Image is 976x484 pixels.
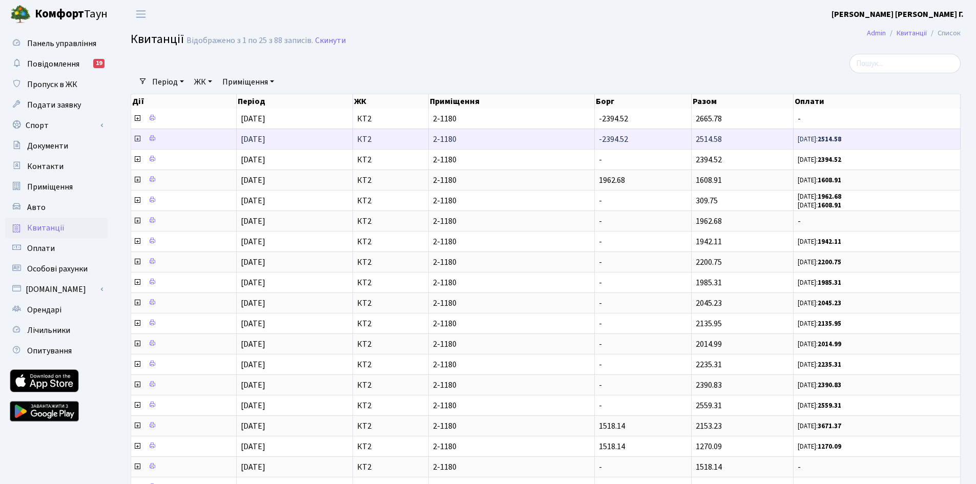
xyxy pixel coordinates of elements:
[599,380,602,391] span: -
[241,113,265,124] span: [DATE]
[794,94,961,109] th: Оплати
[131,94,237,109] th: Дії
[357,258,424,266] span: КТ2
[798,401,841,410] small: [DATE]:
[595,94,692,109] th: Борг
[433,279,590,287] span: 2-1180
[5,218,108,238] a: Квитанції
[696,359,722,370] span: 2235.31
[818,442,841,451] b: 1270.09
[927,28,961,39] li: Список
[696,420,722,432] span: 2153.23
[241,441,265,452] span: [DATE]
[818,192,841,201] b: 1962.68
[93,59,105,68] div: 19
[5,197,108,218] a: Авто
[818,258,841,267] b: 2200.75
[798,319,841,328] small: [DATE]:
[5,341,108,361] a: Опитування
[27,140,68,152] span: Документи
[27,181,73,193] span: Приміщення
[5,95,108,115] a: Подати заявку
[818,176,841,185] b: 1608.91
[433,115,590,123] span: 2-1180
[818,135,841,144] b: 2514.58
[696,380,722,391] span: 2390.83
[696,298,722,309] span: 2045.23
[357,217,424,225] span: КТ2
[433,320,590,328] span: 2-1180
[696,441,722,452] span: 1270.09
[357,238,424,246] span: КТ2
[696,134,722,145] span: 2514.58
[5,300,108,320] a: Орендарі
[241,195,265,206] span: [DATE]
[357,463,424,471] span: КТ2
[599,277,602,288] span: -
[27,99,81,111] span: Подати заявку
[852,23,976,44] nav: breadcrumb
[696,113,722,124] span: 2665.78
[696,318,722,329] span: 2135.95
[237,94,353,109] th: Період
[357,361,424,369] span: КТ2
[241,257,265,268] span: [DATE]
[798,192,841,201] small: [DATE]:
[867,28,886,38] a: Admin
[818,340,841,349] b: 2014.99
[798,299,841,308] small: [DATE]:
[148,73,188,91] a: Період
[798,201,841,210] small: [DATE]:
[798,340,841,349] small: [DATE]:
[357,340,424,348] span: КТ2
[818,422,841,431] b: 3671.37
[433,340,590,348] span: 2-1180
[241,175,265,186] span: [DATE]
[798,442,841,451] small: [DATE]:
[27,202,46,213] span: Авто
[599,339,602,350] span: -
[241,420,265,432] span: [DATE]
[897,28,927,38] a: Квитанції
[357,279,424,287] span: КТ2
[5,156,108,177] a: Контакти
[599,216,602,227] span: -
[5,320,108,341] a: Лічильники
[5,74,108,95] a: Пропуск в ЖК
[433,443,590,451] span: 2-1180
[798,258,841,267] small: [DATE]:
[241,298,265,309] span: [DATE]
[433,217,590,225] span: 2-1180
[5,33,108,54] a: Панель управління
[798,155,841,164] small: [DATE]:
[599,236,602,247] span: -
[5,115,108,136] a: Спорт
[5,54,108,74] a: Повідомлення19
[798,360,841,369] small: [DATE]:
[696,339,722,350] span: 2014.99
[429,94,595,109] th: Приміщення
[433,361,590,369] span: 2-1180
[832,9,964,20] b: [PERSON_NAME] [PERSON_NAME] Г.
[818,278,841,287] b: 1985.31
[599,134,628,145] span: -2394.52
[241,134,265,145] span: [DATE]
[27,58,79,70] span: Повідомлення
[5,136,108,156] a: Документи
[599,175,625,186] span: 1962.68
[353,94,429,109] th: ЖК
[696,216,722,227] span: 1962.68
[357,299,424,307] span: КТ2
[599,318,602,329] span: -
[818,201,841,210] b: 1608.91
[599,298,602,309] span: -
[798,115,956,123] span: -
[599,154,602,165] span: -
[818,299,841,308] b: 2045.23
[357,135,424,143] span: КТ2
[27,345,72,356] span: Опитування
[27,79,77,90] span: Пропуск в ЖК
[315,36,346,46] a: Скинути
[357,197,424,205] span: КТ2
[27,304,61,315] span: Орендарі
